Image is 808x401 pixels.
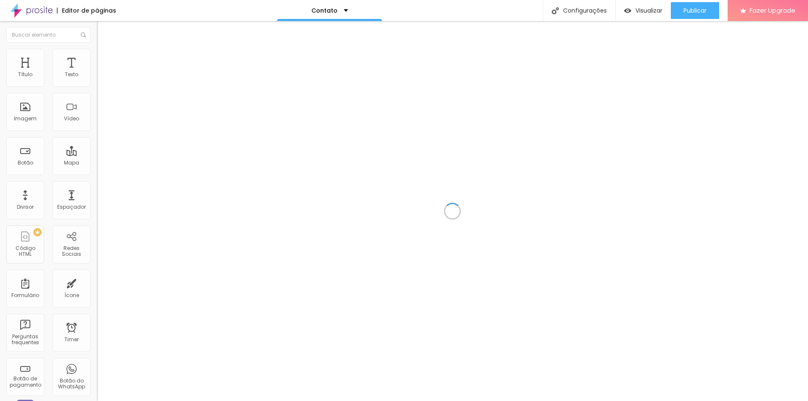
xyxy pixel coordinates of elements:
[311,8,338,13] p: Contato
[552,7,559,14] img: Icone
[18,72,32,77] div: Título
[81,32,86,37] img: Icone
[624,7,631,14] img: view-1.svg
[683,7,707,14] span: Publicar
[57,8,116,13] div: Editor de páginas
[64,116,79,122] div: Vídeo
[55,378,88,390] div: Botão do WhatsApp
[64,292,79,298] div: Ícone
[750,7,795,14] span: Fazer Upgrade
[55,245,88,258] div: Redes Sociais
[18,160,33,166] div: Botão
[671,2,719,19] button: Publicar
[616,2,671,19] button: Visualizar
[57,204,86,210] div: Espaçador
[14,116,37,122] div: Imagem
[64,160,79,166] div: Mapa
[65,72,78,77] div: Texto
[8,245,42,258] div: Código HTML
[8,334,42,346] div: Perguntas frequentes
[17,204,34,210] div: Divisor
[6,27,90,42] input: Buscar elemento
[64,337,79,343] div: Timer
[635,7,662,14] span: Visualizar
[11,292,39,298] div: Formulário
[8,376,42,388] div: Botão de pagamento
